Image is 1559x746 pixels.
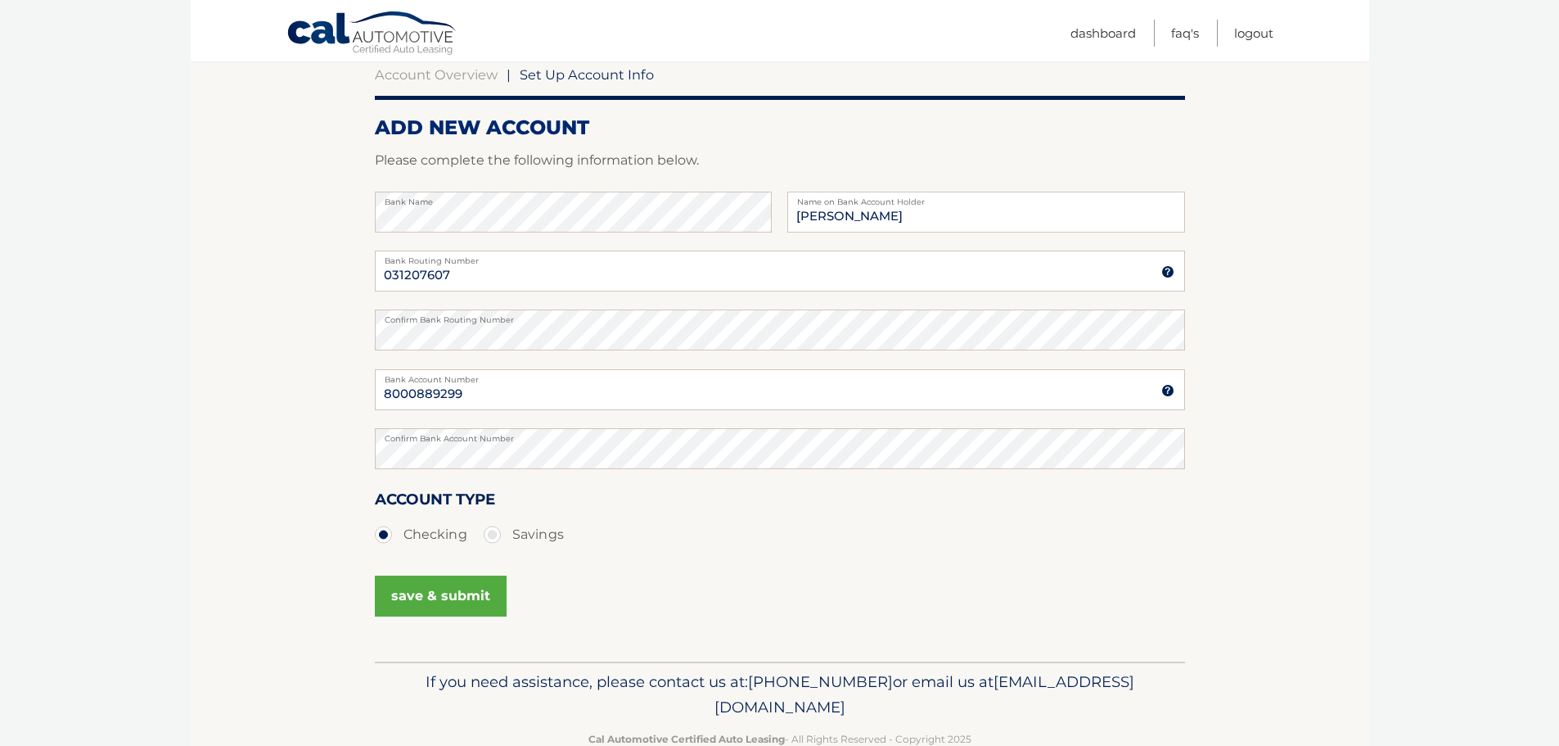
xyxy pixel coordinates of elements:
button: save & submit [375,576,507,617]
a: Dashboard [1070,20,1136,47]
p: Please complete the following information below. [375,149,1185,172]
label: Confirm Bank Routing Number [375,310,1185,323]
a: Logout [1234,20,1273,47]
strong: Cal Automotive Certified Auto Leasing [588,733,785,745]
a: Account Overview [375,66,498,83]
label: Bank Name [375,192,772,205]
img: tooltip.svg [1161,384,1174,397]
img: tooltip.svg [1161,265,1174,278]
span: Set Up Account Info [520,66,654,83]
label: Savings [484,518,564,551]
span: [PHONE_NUMBER] [748,672,893,691]
input: Name on Account (Account Holder Name) [787,192,1184,233]
label: Confirm Bank Account Number [375,428,1185,441]
input: Bank Routing Number [375,251,1185,292]
h2: ADD NEW ACCOUNT [375,115,1185,140]
p: If you need assistance, please contact us at: or email us at [385,669,1174,721]
span: | [507,66,511,83]
input: Bank Account Number [375,369,1185,410]
a: FAQ's [1171,20,1199,47]
label: Bank Account Number [375,369,1185,382]
label: Account Type [375,487,495,518]
label: Bank Routing Number [375,251,1185,264]
label: Checking [375,518,467,551]
label: Name on Bank Account Holder [787,192,1184,205]
a: Cal Automotive [286,11,458,58]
